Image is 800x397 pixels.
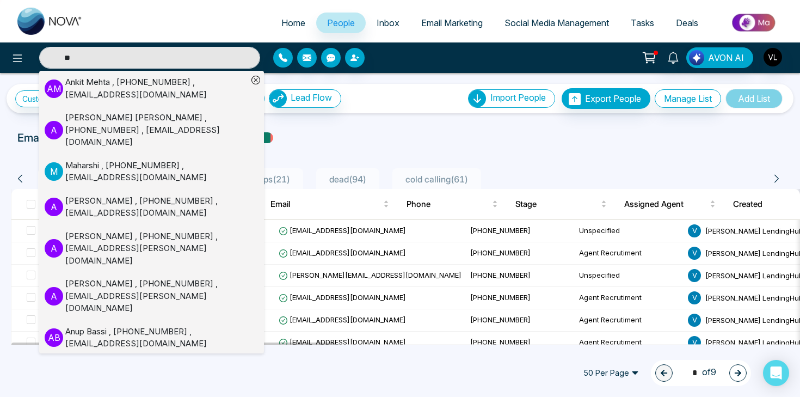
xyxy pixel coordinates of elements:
p: A B [45,328,63,347]
span: Assigned Agent [624,198,707,211]
span: Lead Flow [291,92,332,103]
th: Email [262,189,398,219]
span: [PHONE_NUMBER] [470,293,531,302]
button: Manage List [655,89,721,108]
a: People [316,13,366,33]
div: Maharshi , [PHONE_NUMBER] , [EMAIL_ADDRESS][DOMAIN_NAME] [65,160,248,184]
div: Open Intercom Messenger [763,360,789,386]
button: Lead Flow [269,89,341,108]
span: V [688,269,701,282]
button: AVON AI [686,47,753,68]
span: Email Marketing [421,17,483,28]
img: Lead Flow [689,50,704,65]
span: of 9 [686,365,716,380]
span: V [688,247,701,260]
span: Social Media Management [504,17,609,28]
p: A [45,287,63,306]
span: [EMAIL_ADDRESS][DOMAIN_NAME] [279,248,406,257]
a: Email Marketing [410,13,494,33]
p: A [45,198,63,216]
p: A [45,239,63,258]
span: [PERSON_NAME][EMAIL_ADDRESS][DOMAIN_NAME] [279,271,461,279]
span: Inbox [377,17,399,28]
span: [PHONE_NUMBER] [470,338,531,346]
div: [PERSON_NAME] , [PHONE_NUMBER] , [EMAIL_ADDRESS][PERSON_NAME][DOMAIN_NAME] [65,230,248,267]
img: Nova CRM Logo [17,8,83,35]
span: V [688,336,701,349]
td: Unspecified [575,220,684,242]
div: [PERSON_NAME] , [PHONE_NUMBER] , [EMAIL_ADDRESS][PERSON_NAME][DOMAIN_NAME] [65,278,248,315]
span: Stage [515,198,599,211]
span: [PHONE_NUMBER] [470,271,531,279]
td: Agent Recrutiment [575,309,684,332]
div: [PERSON_NAME] [PERSON_NAME] , [PHONE_NUMBER] , [EMAIL_ADDRESS][DOMAIN_NAME] [65,112,248,149]
a: Lead FlowLead Flow [264,89,341,108]
span: People [327,17,355,28]
span: [EMAIL_ADDRESS][DOMAIN_NAME] [279,338,406,346]
span: V [688,224,701,237]
span: [PHONE_NUMBER] [470,315,531,324]
a: Home [270,13,316,33]
td: Unspecified [575,265,684,287]
span: V [688,314,701,327]
a: Tasks [620,13,665,33]
p: A [45,121,63,139]
img: Lead Flow [269,90,287,107]
div: [PERSON_NAME] , [PHONE_NUMBER] , [EMAIL_ADDRESS][DOMAIN_NAME] [65,195,248,219]
span: AVON AI [708,51,744,64]
span: cold calling ( 61 ) [401,174,472,185]
span: Email [270,198,381,211]
span: [EMAIL_ADDRESS][DOMAIN_NAME] [279,315,406,324]
span: Tasks [631,17,654,28]
th: Phone [398,189,507,219]
span: [PHONE_NUMBER] [470,248,531,257]
p: M [45,162,63,181]
p: A M [45,80,63,98]
span: Phone [407,198,490,211]
th: Stage [507,189,616,219]
span: [EMAIL_ADDRESS][DOMAIN_NAME] [279,226,406,235]
a: Inbox [366,13,410,33]
span: Export People [585,93,641,104]
span: [PHONE_NUMBER] [470,226,531,235]
a: Deals [665,13,709,33]
span: Import People [490,92,546,103]
td: Agent Recrutiment [575,242,684,265]
img: User Avatar [764,48,782,66]
span: dead ( 94 ) [325,174,371,185]
span: [EMAIL_ADDRESS][DOMAIN_NAME] [279,293,406,302]
td: Agent Recrutiment [575,332,684,354]
a: Custom Filter [15,90,92,107]
button: Export People [562,88,650,109]
p: Email Statistics: [17,130,97,146]
span: 50 Per Page [576,364,647,382]
span: V [688,291,701,304]
img: Market-place.gif [715,10,793,35]
div: Anup Bassi , [PHONE_NUMBER] , [EMAIL_ADDRESS][DOMAIN_NAME] [65,326,248,350]
span: Home [281,17,305,28]
th: Assigned Agent [616,189,724,219]
span: Deals [676,17,698,28]
div: Ankit Mehta , [PHONE_NUMBER] , [EMAIL_ADDRESS][DOMAIN_NAME] [65,76,248,101]
a: Social Media Management [494,13,620,33]
td: Agent Recrutiment [575,287,684,309]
